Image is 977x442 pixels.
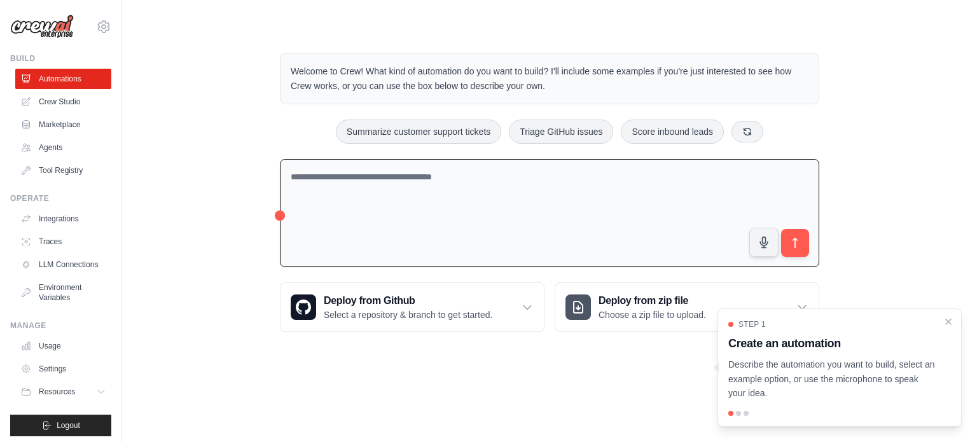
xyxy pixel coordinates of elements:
a: Integrations [15,209,111,229]
p: Choose a zip file to upload. [599,308,706,321]
a: Usage [15,336,111,356]
span: Step 1 [738,319,766,329]
button: Close walkthrough [943,317,953,327]
a: Automations [15,69,111,89]
a: Environment Variables [15,277,111,308]
p: Welcome to Crew! What kind of automation do you want to build? I'll include some examples if you'... [291,64,808,93]
a: Marketplace [15,114,111,135]
h3: Create an automation [728,335,936,352]
a: Traces [15,231,111,252]
a: Crew Studio [15,92,111,112]
a: Settings [15,359,111,379]
div: Build [10,53,111,64]
button: Summarize customer support tickets [336,120,501,144]
img: Logo [10,15,74,39]
div: Manage [10,321,111,331]
h3: Deploy from zip file [599,293,706,308]
button: Triage GitHub issues [509,120,613,144]
span: Logout [57,420,80,431]
a: LLM Connections [15,254,111,275]
p: Select a repository & branch to get started. [324,308,492,321]
button: Logout [10,415,111,436]
a: Agents [15,137,111,158]
h3: Deploy from Github [324,293,492,308]
a: Tool Registry [15,160,111,181]
div: Operate [10,193,111,204]
span: Resources [39,387,75,397]
button: Score inbound leads [621,120,724,144]
p: Describe the automation you want to build, select an example option, or use the microphone to spe... [728,357,936,401]
button: Resources [15,382,111,402]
